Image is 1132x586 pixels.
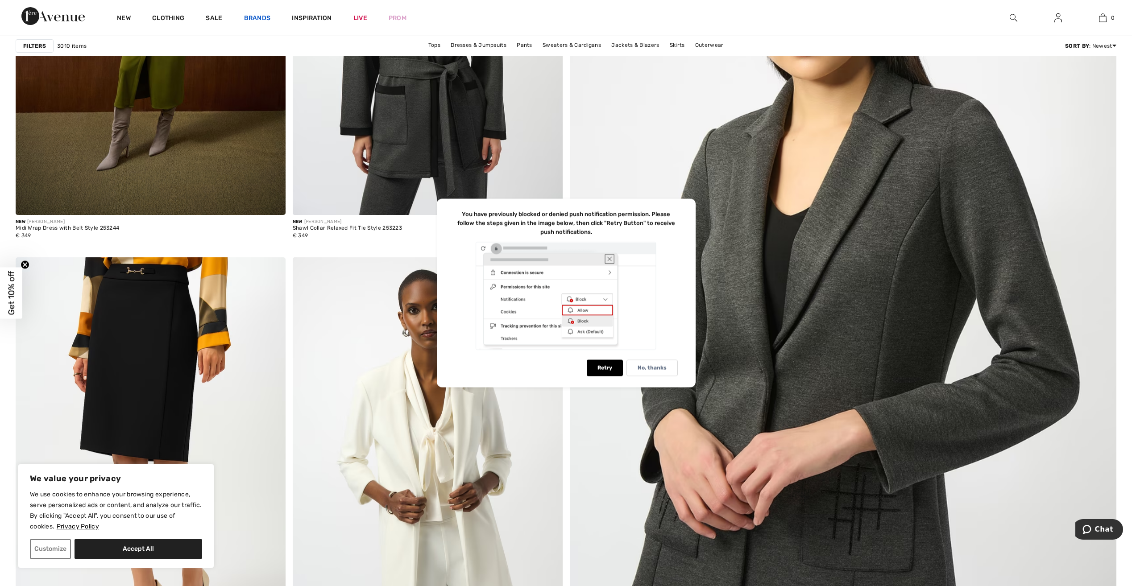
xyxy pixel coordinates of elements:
[457,211,675,235] p: You have previously blocked or denied push notification permission. Please follow the steps given...
[293,219,303,224] span: New
[665,39,689,51] a: Skirts
[6,271,17,315] span: Get 10% off
[57,42,87,50] span: 3010 items
[538,39,605,51] a: Sweaters & Cardigans
[23,42,46,50] strong: Filters
[56,522,100,531] a: Privacy Policy
[587,360,623,376] div: Retry
[446,39,511,51] a: Dresses & Jumpsuits
[75,539,202,559] button: Accept All
[1054,12,1062,23] img: My Info
[1099,12,1107,23] img: My Bag
[16,219,119,225] div: [PERSON_NAME]
[292,14,332,24] span: Inspiration
[607,39,663,51] a: Jackets & Blazers
[152,14,184,24] a: Clothing
[1065,43,1089,49] strong: Sort By
[1047,12,1069,24] a: Sign In
[424,39,445,51] a: Tops
[30,473,202,484] p: We value your privacy
[16,232,31,239] span: € 349
[1081,12,1124,23] a: 0
[353,13,367,23] a: Live
[293,219,402,225] div: [PERSON_NAME]
[18,464,214,568] div: We value your privacy
[21,260,29,269] button: Close teaser
[244,14,271,24] a: Brands
[30,539,71,559] button: Customize
[389,13,406,23] a: Prom
[1111,14,1115,22] span: 0
[30,489,202,532] p: We use cookies to enhance your browsing experience, serve personalized ads or content, and analyz...
[117,14,131,24] a: New
[638,365,667,371] p: No, thanks
[1065,42,1116,50] div: : Newest
[1010,12,1017,23] img: search the website
[21,7,85,25] img: 1ère Avenue
[206,14,222,24] a: Sale
[16,219,25,224] span: New
[691,39,728,51] a: Outerwear
[1075,519,1123,541] iframe: Opens a widget where you can chat to one of our agents
[512,39,537,51] a: Pants
[293,232,308,239] span: € 349
[16,225,119,231] div: Midi Wrap Dress with Belt Style 253244
[293,225,402,231] div: Shawl Collar Relaxed Fit Tie Style 253223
